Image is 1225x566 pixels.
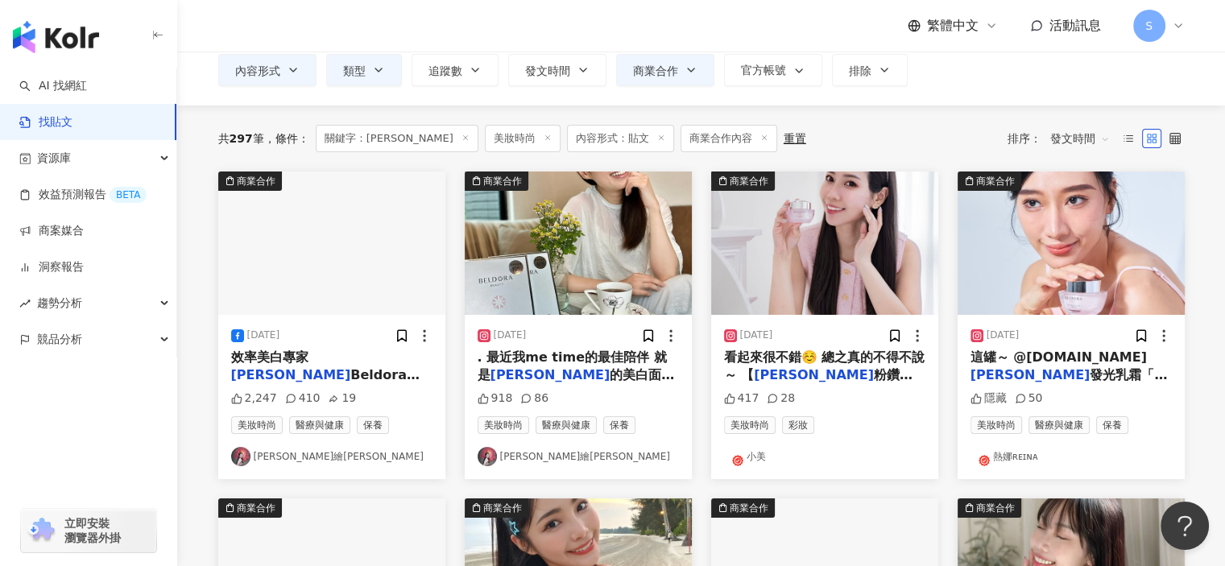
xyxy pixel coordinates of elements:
[1145,17,1153,35] span: S
[741,64,786,76] span: 官方帳號
[485,125,561,152] span: 美妝時尚
[681,125,777,152] span: 商業合作內容
[970,367,1090,382] mark: [PERSON_NAME]
[316,125,478,152] span: 關鍵字：[PERSON_NAME]
[218,54,317,86] button: 內容形式
[231,447,250,466] img: KOL Avatar
[483,500,522,516] div: 商業合作
[465,171,692,315] img: post-image
[633,64,678,77] span: 商業合作
[231,349,308,365] span: 效率美白專家
[247,328,280,342] div: [DATE]
[478,416,529,434] span: 美妝時尚
[328,390,356,407] div: 19
[19,114,72,130] a: 找貼文
[285,390,321,407] div: 410
[970,416,1022,434] span: 美妝時尚
[478,349,667,382] span: . 最近我me time的最佳陪伴 就是
[927,17,979,35] span: 繁體中文
[567,125,674,152] span: 內容形式：貼文
[231,447,432,466] a: KOL Avatar[PERSON_NAME]繪[PERSON_NAME]
[218,171,445,315] img: post-image
[343,64,366,77] span: 類型
[767,390,795,407] div: 28
[1008,126,1119,151] div: 排序：
[237,500,275,516] div: 商業合作
[465,171,692,315] button: 商業合作
[264,132,309,145] span: 條件 ：
[730,500,768,516] div: 商業合作
[754,367,874,382] mark: [PERSON_NAME]
[976,173,1015,189] div: 商業合作
[218,171,445,315] button: 商業合作
[478,447,679,466] a: KOL Avatar[PERSON_NAME]繪[PERSON_NAME]
[616,54,714,86] button: 商業合作
[13,21,99,53] img: logo
[711,171,938,315] img: post-image
[740,328,773,342] div: [DATE]
[19,187,147,203] a: 效益預測報告BETA
[19,259,84,275] a: 洞察報告
[237,173,275,189] div: 商業合作
[724,416,776,434] span: 美妝時尚
[958,171,1185,315] img: post-image
[970,447,1172,466] a: KOL Avatar熱娜ʀᴇɪɴᴀ
[520,390,548,407] div: 86
[724,390,759,407] div: 417
[711,171,938,315] button: 商業合作
[19,298,31,309] span: rise
[1096,416,1128,434] span: 保養
[784,132,806,145] div: 重置
[483,173,522,189] div: 商業合作
[970,447,990,466] img: KOL Avatar
[976,500,1015,516] div: 商業合作
[987,328,1020,342] div: [DATE]
[19,78,87,94] a: searchAI 找網紅
[1161,502,1209,550] iframe: Help Scout Beacon - Open
[231,416,283,434] span: 美妝時尚
[724,349,925,382] span: 看起來很不錯☺️ 總之真的不得不說～ 【
[37,321,82,357] span: 競品分析
[724,447,743,466] img: KOL Avatar
[231,390,277,407] div: 2,247
[724,447,925,466] a: KOL Avatar小美
[218,132,264,145] div: 共 筆
[849,64,871,77] span: 排除
[37,285,82,321] span: 趨勢分析
[525,64,570,77] span: 發文時間
[478,390,513,407] div: 918
[1028,416,1090,434] span: 醫療與健康
[494,328,527,342] div: [DATE]
[478,447,497,466] img: KOL Avatar
[37,140,71,176] span: 資源庫
[326,54,402,86] button: 類型
[782,416,814,434] span: 彩妝
[832,54,908,86] button: 排除
[357,416,389,434] span: 保養
[428,64,462,77] span: 追蹤數
[536,416,597,434] span: 醫療與健康
[230,132,253,145] span: 297
[730,173,768,189] div: 商業合作
[958,171,1185,315] button: 商業合作
[26,518,57,543] img: chrome extension
[235,64,280,77] span: 內容形式
[970,390,1007,407] div: 隱藏
[970,349,1147,365] span: 這罐～ @[DOMAIN_NAME]
[1049,18,1101,33] span: 活動訊息
[412,54,499,86] button: 追蹤數
[724,54,822,86] button: 官方帳號
[1050,126,1110,151] span: 發文時間
[289,416,350,434] span: 醫療與健康
[490,367,610,382] mark: [PERSON_NAME]
[64,516,121,545] span: 立即安裝 瀏覽器外掛
[231,367,351,382] mark: [PERSON_NAME]
[19,223,84,239] a: 商案媒合
[603,416,635,434] span: 保養
[508,54,606,86] button: 發文時間
[21,509,156,552] a: chrome extension立即安裝 瀏覽器外掛
[1015,390,1043,407] div: 50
